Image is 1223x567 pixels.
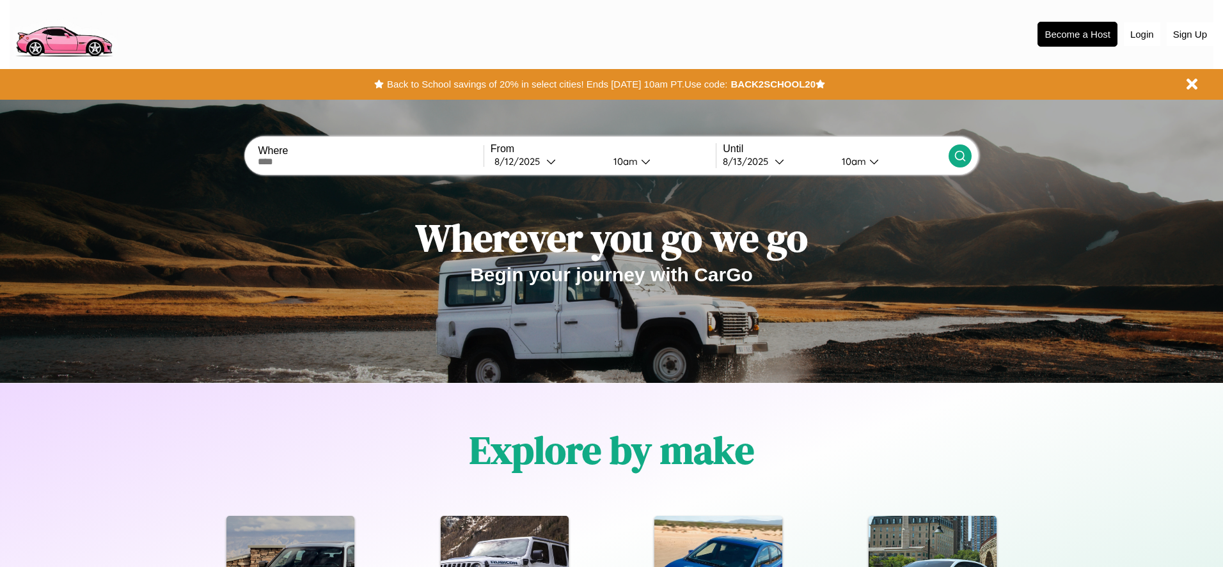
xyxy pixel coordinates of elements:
h1: Explore by make [469,424,754,476]
label: Where [258,145,483,157]
div: 10am [607,155,641,167]
div: 10am [835,155,869,167]
div: 8 / 12 / 2025 [494,155,546,167]
button: Become a Host [1038,22,1117,47]
div: 8 / 13 / 2025 [723,155,775,167]
b: BACK2SCHOOL20 [730,79,816,89]
button: 10am [603,155,716,168]
label: Until [723,143,948,155]
button: Sign Up [1167,22,1213,46]
button: 8/12/2025 [491,155,603,168]
label: From [491,143,716,155]
img: logo [10,6,118,60]
button: Back to School savings of 20% in select cities! Ends [DATE] 10am PT.Use code: [384,75,730,93]
button: Login [1124,22,1160,46]
button: 10am [832,155,948,168]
